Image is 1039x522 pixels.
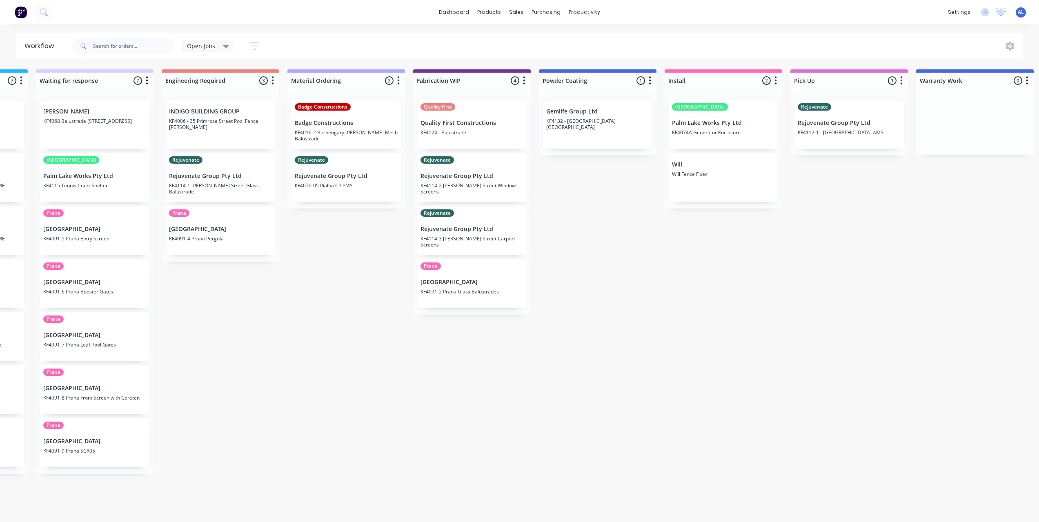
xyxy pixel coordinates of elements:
div: Prana [169,209,189,217]
div: Prana[GEOGRAPHIC_DATA]KF4091-7 Prana Leaf Pool Gates [40,312,149,361]
img: Factory [15,6,27,18]
p: KF4016-2 Burpengary [PERSON_NAME] Mesh Balustrade [295,129,398,142]
div: RejuvenateRejuvenate Group Pty LtdKF4114-3 [PERSON_NAME] Street Carport Screens [417,206,527,255]
span: AL [1018,9,1024,16]
p: KF4091-8 Prana Front Screen with Coreten [43,395,146,401]
p: [GEOGRAPHIC_DATA] [43,332,146,339]
p: KF4114-2 [PERSON_NAME] Street Window Screens [420,182,523,195]
div: productivity [565,6,604,18]
p: [PERSON_NAME] [43,108,146,115]
p: KF4091-5 Prana Entry Screen [43,235,146,242]
div: Rejuvenate [420,209,454,217]
div: Rejuvenate [169,156,202,164]
p: Rejuvenate Group Pty Ltd [420,173,523,180]
div: Rejuvenate [295,156,328,164]
p: KF4074A Generator Enclosure [672,129,775,135]
div: [PERSON_NAME]KF4068 Balustrade [STREET_ADDRESS] [40,100,149,149]
div: Prana [420,262,441,270]
div: Rejuvenate [420,156,454,164]
a: dashboard [435,6,473,18]
p: KF4006 - 35 Primrose Street Pool Fence [PERSON_NAME] [169,118,272,130]
div: Workflow [24,41,58,51]
p: KF4091-9 Prana SCR05 [43,448,146,454]
p: KF4091-4 Prana Pergola [169,235,272,242]
div: [GEOGRAPHIC_DATA]Palm Lake Works Pty LtdKF4074A Generator Enclosure [669,100,778,149]
div: Quality First [420,103,455,111]
p: KF4091-7 Prana Leaf Pool Gates [43,342,146,348]
p: KF4114-3 [PERSON_NAME] Street Carport Screens [420,235,523,248]
div: Prana [43,262,64,270]
p: Quality First Constructions [420,120,523,127]
div: Prana [43,422,64,429]
p: Will [672,161,775,168]
div: Prana [43,209,64,217]
p: [GEOGRAPHIC_DATA] [420,279,523,286]
p: KF4091-6 Prana Booster Gates [43,289,146,295]
p: [GEOGRAPHIC_DATA] [43,385,146,392]
div: purchasing [527,6,565,18]
div: Prana[GEOGRAPHIC_DATA]KF4091-2 Prana Glass Balustrades [417,259,527,308]
div: RejuvenateRejuvenate Group Pty LtdKF4114-2 [PERSON_NAME] Street Window Screens [417,153,527,202]
div: RejuvenateRejuvenate Group Pty LtdKF4070-05 Pialba CP PMS [291,153,401,202]
div: Gemlife Group LtdKF4132 - [GEOGRAPHIC_DATA] [GEOGRAPHIC_DATA] [543,100,652,149]
p: INDIGO BUILDING GROUP [169,108,272,115]
div: WillWill Fence Fixes [669,153,778,202]
p: Palm Lake Works Pty Ltd [672,120,775,127]
p: KF4070-05 Pialba CP PMS [295,182,398,189]
div: Prana [43,369,64,376]
p: Palm Lake Works Pty Ltd [43,173,146,180]
p: KF4114-1 [PERSON_NAME] Street Glass Balustrade [169,182,272,195]
p: KF4068 Balustrade [STREET_ADDRESS] [43,118,146,124]
div: Prana[GEOGRAPHIC_DATA]KF4091-6 Prana Booster Gates [40,259,149,308]
div: Prana[GEOGRAPHIC_DATA]KF4091-9 Prana SCR05 [40,418,149,467]
div: RejuvenateRejuvenate Group Pty LtdKF4112-1 - [GEOGRAPHIC_DATA] AMS [794,100,904,149]
div: [GEOGRAPHIC_DATA] [672,103,728,111]
p: Rejuvenate Group Pty Ltd [798,120,901,127]
div: settings [944,6,974,18]
p: Gemlife Group Ltd [546,108,649,115]
p: Rejuvenate Group Pty Ltd [420,226,523,233]
div: Rejuvenate [798,103,831,111]
p: [GEOGRAPHIC_DATA] [43,226,146,233]
p: KF4132 - [GEOGRAPHIC_DATA] [GEOGRAPHIC_DATA] [546,118,649,130]
div: RejuvenateRejuvenate Group Pty LtdKF4114-1 [PERSON_NAME] Street Glass Balustrade [166,153,275,202]
div: Prana[GEOGRAPHIC_DATA]KF4091-4 Prana Pergola [166,206,275,255]
div: sales [505,6,527,18]
p: [GEOGRAPHIC_DATA] [169,226,272,233]
p: Rejuvenate Group Pty Ltd [169,173,272,180]
div: Prana [43,315,64,323]
div: products [473,6,505,18]
p: KF4091-2 Prana Glass Balustrades [420,289,523,295]
p: [GEOGRAPHIC_DATA] [43,438,146,445]
span: Open Jobs [187,42,215,50]
input: Search for orders... [93,38,174,54]
p: Rejuvenate Group Pty Ltd [295,173,398,180]
div: [GEOGRAPHIC_DATA] [43,156,99,164]
p: Badge Constructions [295,120,398,127]
p: [GEOGRAPHIC_DATA] [43,279,146,286]
div: Prana[GEOGRAPHIC_DATA]KF4091-5 Prana Entry Screen [40,206,149,255]
div: INDIGO BUILDING GROUPKF4006 - 35 Primrose Street Pool Fence [PERSON_NAME] [166,100,275,149]
div: Quality FirstQuality First ConstructionsKF4124 - Balustrade [417,100,527,149]
p: KF4124 - Balustrade [420,129,523,135]
div: Badge Constructions [295,103,351,111]
div: Badge ConstructionsBadge ConstructionsKF4016-2 Burpengary [PERSON_NAME] Mesh Balustrade [291,100,401,149]
p: KF4115 Tennis Court Shelter [43,182,146,189]
p: Will Fence Fixes [672,171,775,177]
p: KF4112-1 - [GEOGRAPHIC_DATA] AMS [798,129,901,135]
div: Prana[GEOGRAPHIC_DATA]KF4091-8 Prana Front Screen with Coreten [40,365,149,414]
div: [GEOGRAPHIC_DATA]Palm Lake Works Pty LtdKF4115 Tennis Court Shelter [40,153,149,202]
